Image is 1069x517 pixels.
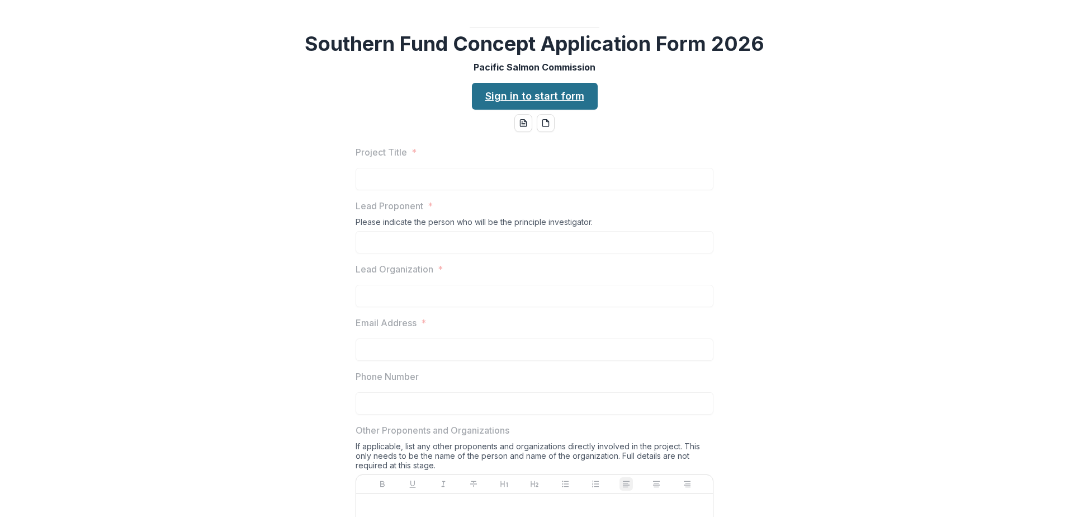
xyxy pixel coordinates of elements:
[406,477,419,491] button: Underline
[650,477,663,491] button: Align Center
[498,477,511,491] button: Heading 1
[589,477,602,491] button: Ordered List
[356,262,433,276] p: Lead Organization
[356,424,509,437] p: Other Proponents and Organizations
[680,477,694,491] button: Align Right
[472,83,598,110] a: Sign in to start form
[559,477,572,491] button: Bullet List
[376,477,389,491] button: Bold
[537,114,555,132] button: pdf-download
[356,441,713,474] div: If applicable, list any other proponents and organizations directly involved in the project. This...
[619,477,633,491] button: Align Left
[356,217,713,231] div: Please indicate the person who will be the principle investigator.
[474,60,595,74] p: Pacific Salmon Commission
[467,477,480,491] button: Strike
[356,370,419,383] p: Phone Number
[437,477,450,491] button: Italicize
[305,32,764,56] h2: Southern Fund Concept Application Form 2026
[356,316,417,330] p: Email Address
[528,477,541,491] button: Heading 2
[356,199,423,213] p: Lead Proponent
[514,114,532,132] button: word-download
[356,145,407,159] p: Project Title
